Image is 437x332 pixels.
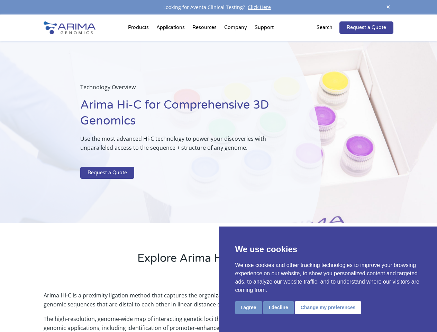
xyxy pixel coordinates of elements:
button: I decline [263,301,294,314]
button: I agree [235,301,262,314]
h2: Explore Arima Hi-C Technology [44,251,393,271]
a: Request a Quote [80,167,134,179]
h1: Arima Hi-C for Comprehensive 3D Genomics [80,97,287,134]
p: Arima Hi-C is a proximity ligation method that captures the organizational structure of chromatin... [44,291,393,314]
a: Request a Quote [339,21,393,34]
p: Search [317,23,333,32]
div: Looking for Aventa Clinical Testing? [44,3,393,12]
p: We use cookies and other tracking technologies to improve your browsing experience on our website... [235,261,421,294]
img: Arima-Genomics-logo [44,21,95,34]
a: Click Here [245,4,274,10]
p: We use cookies [235,243,421,256]
p: Technology Overview [80,83,287,97]
button: Change my preferences [295,301,361,314]
p: Use the most advanced Hi-C technology to power your discoveries with unparalleled access to the s... [80,134,287,158]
